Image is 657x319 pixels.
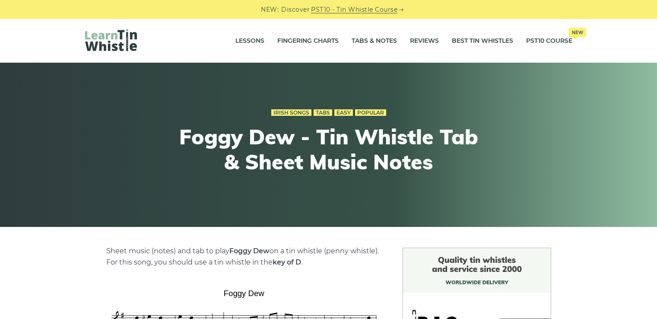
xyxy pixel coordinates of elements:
[277,30,339,52] a: Fingering Charts
[85,29,137,51] img: LearnTinWhistle.com
[170,124,488,174] h1: Foggy Dew - Tin Whistle Tab & Sheet Music Notes
[235,30,264,52] a: Lessons
[271,109,311,116] a: Irish Songs
[568,28,586,37] span: New
[273,258,301,266] strong: key of D
[314,109,332,116] a: Tabs
[452,30,513,52] a: Best Tin Whistles
[355,109,386,116] a: Popular
[410,30,439,52] a: Reviews
[106,246,382,268] p: Sheet music (notes) and tab to play on a tin whistle (penny whistle). For this song, you should u...
[334,109,353,116] a: Easy
[229,247,270,255] strong: Foggy Dew
[352,30,397,52] a: Tabs & Notes
[526,30,572,52] a: PST10 CourseNew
